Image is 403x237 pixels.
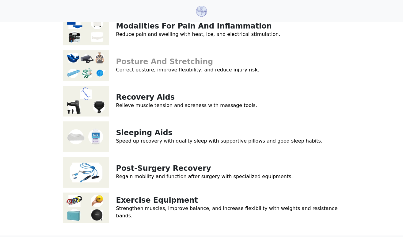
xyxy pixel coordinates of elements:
[63,50,109,81] img: Posture And Stretching
[63,193,109,223] img: Exercise Equipment
[63,157,109,188] img: Post-Surgery Recovery
[63,15,109,45] img: Modalities For Pain And Inflammation
[63,86,109,117] img: Recovery Aids
[116,93,175,101] a: Recovery Aids
[116,164,211,173] a: Post-Surgery Recovery
[116,138,323,144] a: Speed up recovery with quality sleep with supportive pillows and good sleep habits.
[116,67,259,73] a: Correct posture, improve flexibility, and reduce injury risk.
[116,128,173,137] a: Sleeping Aids
[116,22,272,30] a: Modalities For Pain And Inflammation
[116,102,257,108] a: Relieve muscle tension and soreness with massage tools.
[116,31,280,37] a: Reduce pain and swelling with heat, ice, and electrical stimulation.
[116,196,198,205] a: Exercise Equipment
[116,205,338,219] a: Strengthen muscles, improve balance, and increase flexibility with weights and resistance bands.
[116,174,293,179] a: Regain mobility and function after surgery with specialized equipments.
[196,6,207,17] img: Lands End Physical Therapy
[63,121,109,152] img: Sleeping Aids
[116,57,213,66] a: Posture And Stretching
